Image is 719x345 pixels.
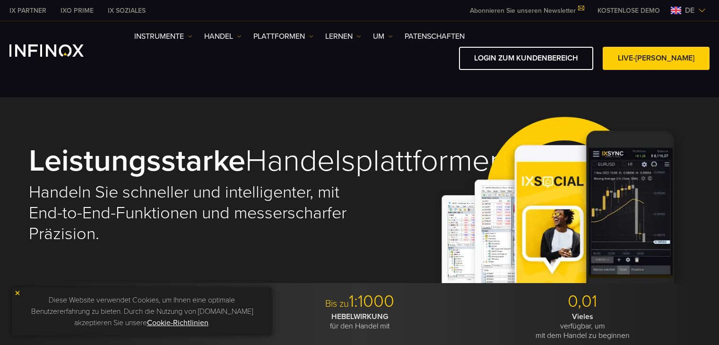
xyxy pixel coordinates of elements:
[618,53,694,63] font: LIVE-[PERSON_NAME]
[590,6,667,16] a: INFINOX-MENÜ
[685,6,694,15] font: de
[572,312,593,321] font: Vieles
[349,291,394,311] font: 1:1000
[101,6,153,16] a: INFINOX
[459,47,593,70] a: LOGIN ZUM KUNDENBEREICH
[330,321,390,331] font: für den Handel mit
[253,31,313,42] a: PLATTFORMEN
[373,32,384,41] font: UM
[373,31,393,42] a: UM
[9,44,106,57] a: INFINOX-Logo
[9,7,46,15] font: IX PARTNER
[29,182,347,244] font: Handeln Sie schneller und intelligenter, mit End-to-End-Funktionen und messerscharfer Präzision.
[568,291,597,311] font: 0,01
[208,318,210,328] font: .
[2,6,53,16] a: INFINOX
[598,7,660,15] font: KOSTENLOSE DEMO
[603,47,710,70] a: LIVE-[PERSON_NAME]
[204,32,233,41] font: HANDEL
[14,290,21,296] img: gelbes Schließen-Symbol
[29,142,245,180] font: Leistungsstarke
[331,312,388,321] font: HEBELWIRKUNG
[31,295,253,328] font: Diese Website verwendet Cookies, um Ihnen eine optimale Benutzererfahrung zu bieten. Durch die Nu...
[53,6,101,16] a: INFINOX
[325,31,361,42] a: Lernen
[325,32,353,41] font: Lernen
[245,142,506,180] font: Handelsplattformen
[253,32,305,41] font: PLATTFORMEN
[204,31,242,42] a: HANDEL
[560,321,605,331] font: verfügbar, um
[325,298,349,310] font: Bis zu
[470,7,576,15] font: Abonnieren Sie unseren Newsletter
[61,7,94,15] font: IXO PRIME
[134,31,192,42] a: Instrumente
[108,7,146,15] font: IX SOZIALES
[147,318,208,328] a: Cookie-Richtlinien
[405,31,465,42] a: Patenschaften
[134,32,184,41] font: Instrumente
[463,7,590,15] a: Abonnieren Sie unseren Newsletter
[536,331,630,340] font: mit dem Handel zu beginnen
[405,32,465,41] font: Patenschaften
[474,53,578,63] font: LOGIN ZUM KUNDENBEREICH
